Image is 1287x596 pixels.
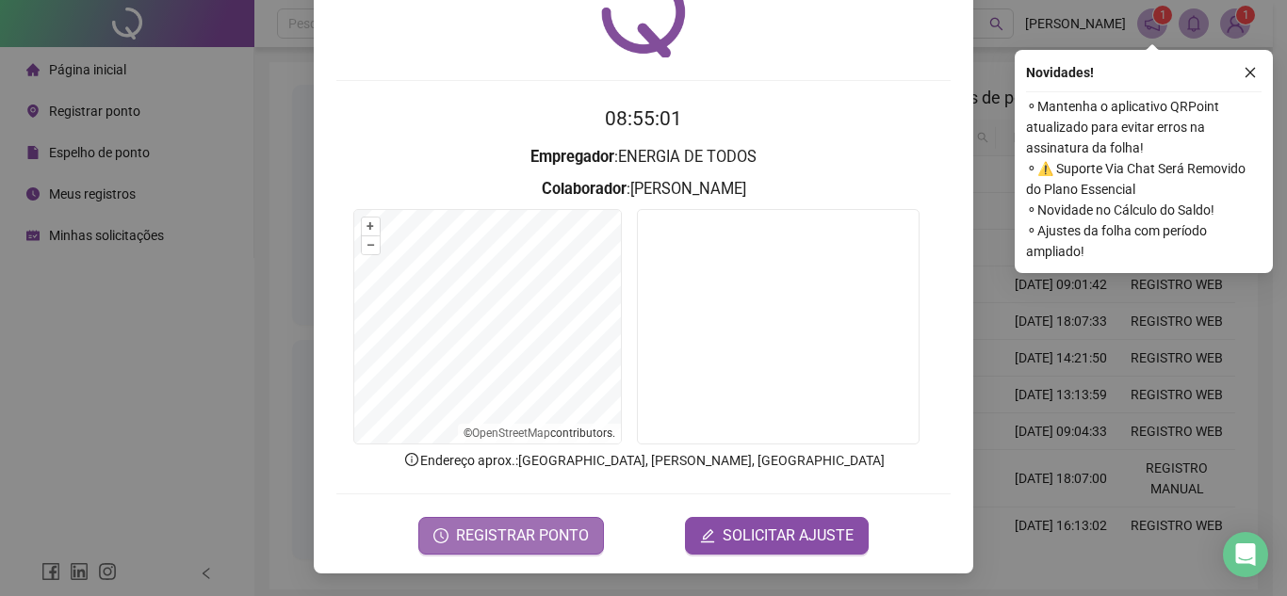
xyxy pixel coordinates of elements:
span: SOLICITAR AJUSTE [723,524,854,547]
span: ⚬ Mantenha o aplicativo QRPoint atualizado para evitar erros na assinatura da folha! [1026,96,1262,158]
p: Endereço aprox. : [GEOGRAPHIC_DATA], [PERSON_NAME], [GEOGRAPHIC_DATA] [336,450,951,471]
button: – [362,236,380,254]
span: ⚬ ⚠️ Suporte Via Chat Será Removido do Plano Essencial [1026,158,1262,200]
button: editSOLICITAR AJUSTE [685,517,869,555]
button: + [362,217,380,235]
a: OpenStreetMap [472,427,550,440]
span: edit [700,528,715,543]
li: © contributors. [464,427,615,440]
strong: Colaborador [542,180,627,198]
h3: : ENERGIA DE TODOS [336,145,951,169]
span: Novidades ! [1026,62,1094,83]
span: REGISTRAR PONTO [456,524,589,547]
div: Open Intercom Messenger [1223,532,1268,577]
h3: : [PERSON_NAME] [336,177,951,201]
button: REGISTRAR PONTO [418,517,604,555]
strong: Empregador [530,148,614,166]
span: ⚬ Ajustes da folha com período ampliado! [1026,220,1262,262]
time: 08:55:01 [605,107,682,130]
span: info-circle [403,451,420,468]
span: close [1244,66,1257,79]
span: ⚬ Novidade no Cálculo do Saldo! [1026,200,1262,220]
span: clock-circle [433,528,448,543]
